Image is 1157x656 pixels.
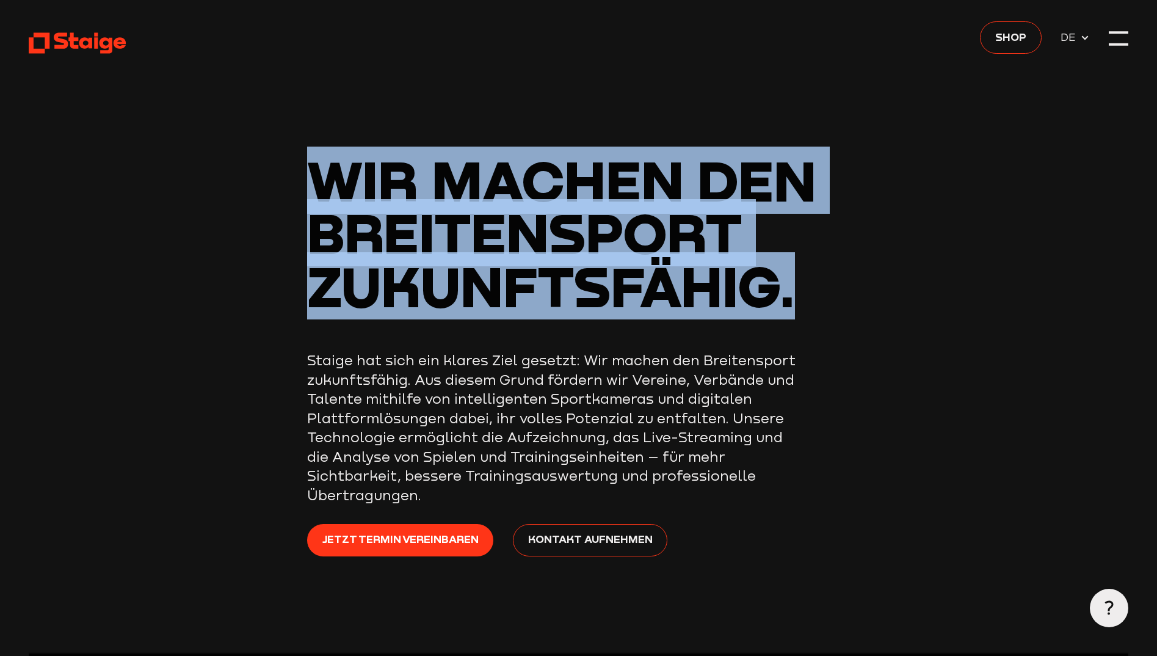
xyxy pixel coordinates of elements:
span: Kontakt aufnehmen [528,531,653,548]
p: Staige hat sich ein klares Ziel gesetzt: Wir machen den Breitensport zukunftsfähig. Aus diesem Gr... [307,351,796,505]
span: Jetzt Termin vereinbaren [322,531,479,548]
span: Wir machen den Breitensport zukunftsfähig. [307,147,816,319]
a: Shop [980,21,1041,54]
a: Kontakt aufnehmen [513,524,667,556]
a: Jetzt Termin vereinbaren [307,524,493,556]
span: DE [1061,29,1080,46]
span: Shop [995,28,1026,45]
